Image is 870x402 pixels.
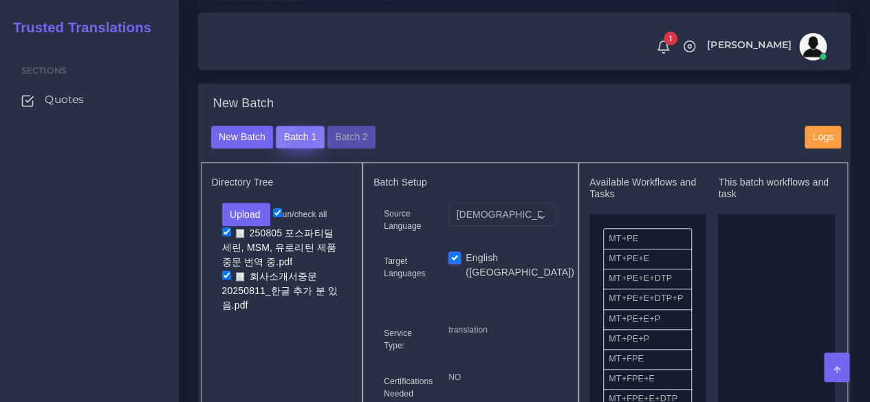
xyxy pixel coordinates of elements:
[10,85,168,114] a: Quotes
[222,203,271,226] button: Upload
[384,255,428,280] label: Target Languages
[603,369,692,390] li: MT+FPE+E
[603,228,692,249] li: MT+PE
[718,177,834,200] h5: This batch workflows and task
[211,131,274,142] a: New Batch
[21,65,67,76] span: Sections
[276,131,324,142] a: Batch 1
[273,208,327,221] label: un/check all
[222,269,338,311] a: 회사소개서중문20250811_한글 추가 분 있음.pdf
[327,131,376,142] a: Batch 2
[384,208,428,232] label: Source Language
[707,40,792,49] span: [PERSON_NAME]
[603,309,692,330] li: MT+PE+E+P
[3,19,151,36] h2: Trusted Translations
[466,251,574,280] label: English ([GEOGRAPHIC_DATA])
[276,126,324,149] button: Batch 1
[212,177,352,188] h5: Directory Tree
[448,370,557,385] p: NO
[273,208,282,217] input: un/check all
[664,32,677,45] span: 1
[603,269,692,289] li: MT+PE+E+DTP
[211,126,274,149] button: New Batch
[3,16,151,39] a: Trusted Translations
[603,289,692,309] li: MT+PE+E+DTP+P
[589,177,706,200] h5: Available Workflows and Tasks
[603,249,692,269] li: MT+PE+E
[45,92,84,107] span: Quotes
[327,126,376,149] button: Batch 2
[813,131,834,142] span: Logs
[448,323,557,337] p: translation
[603,329,692,350] li: MT+PE+P
[799,33,827,60] img: avatar
[384,375,433,400] label: Certifications Needed
[384,327,428,352] label: Service Type:
[651,39,675,54] a: 1
[603,349,692,370] li: MT+FPE
[213,96,274,111] h4: New Batch
[373,177,567,188] h5: Batch Setup
[222,226,336,268] a: 250805 포스파티딜세린, MSM, 유로리틴 제품 중문 번역 중.pdf
[805,126,841,149] button: Logs
[700,33,831,60] a: [PERSON_NAME]avatar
